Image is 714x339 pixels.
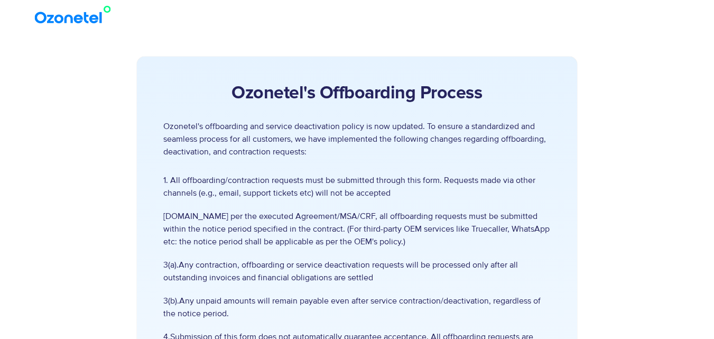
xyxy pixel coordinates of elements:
[163,210,551,248] span: [DOMAIN_NAME] per the executed Agreement/MSA/CRF, all offboarding requests must be submitted with...
[163,259,551,284] span: 3(a).Any contraction, offboarding or service deactivation requests will be processed only after a...
[163,174,551,199] span: 1. All offboarding/contraction requests must be submitted through this form. Requests made via ot...
[163,120,551,158] p: Ozonetel's offboarding and service deactivation policy is now updated. To ensure a standardized a...
[163,295,551,320] span: 3(b).Any unpaid amounts will remain payable even after service contraction/deactivation, regardle...
[163,83,551,104] h2: Ozonetel's Offboarding Process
